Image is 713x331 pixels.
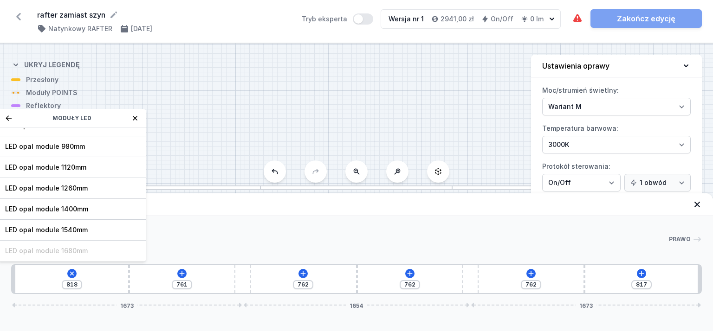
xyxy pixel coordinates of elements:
select: Protokół sterowania: [542,174,621,191]
select: Protokół sterowania: [624,174,691,191]
h4: Ustawienia oprawy [542,60,609,71]
span: 1654 [346,302,367,308]
select: Moc/strumień świetlny: [542,98,691,115]
button: Ustawienia oprawy [531,55,702,77]
button: Dodaj element [526,269,536,278]
span: Prawo [669,236,691,243]
span: LED opal module 1400mm [5,204,139,214]
label: Protokół sterowania: [542,159,691,191]
form: rafter zamiast szyn [37,9,291,20]
div: Wersja nr 1 [389,14,424,24]
input: Wymiar [mm] [65,281,79,288]
h4: 2941,00 zł [441,14,474,24]
button: Dodaj element [65,267,78,280]
input: Wymiar [mm] [524,281,538,288]
span: LED opal module 980mm [5,142,139,151]
input: Wymiar [mm] [402,281,417,288]
h4: [DATE] [131,24,152,33]
button: Dodaj element [298,269,308,278]
button: Wróć do listy kategorii [5,115,13,122]
label: Temperatura barwowa: [542,121,691,153]
label: Tryb eksperta [302,13,373,25]
input: Wymiar [mm] [175,281,189,288]
input: Wymiar [mm] [296,281,311,288]
span: LED opal module 1120mm [5,163,139,172]
span: LED opal module 1540mm [5,225,139,235]
span: LED opal module 1260mm [5,184,139,193]
button: Ukryj legendę [11,53,80,75]
button: Tryb eksperta [353,13,373,25]
h4: Ukryj legendę [24,60,80,70]
button: Wersja nr 12941,00 złOn/Off0 lm [381,9,561,29]
select: Temperatura barwowa: [542,136,691,153]
h4: 0 lm [530,14,544,24]
h4: On/Off [491,14,513,24]
label: Moc/strumień świetlny: [542,83,691,115]
h4: Natynkowy RAFTER [48,24,112,33]
button: Dodaj element [637,269,646,278]
button: Dodaj element [405,269,415,278]
input: Wymiar [mm] [634,281,649,288]
span: Moduły LED [52,115,91,122]
button: Dodaj element [177,269,187,278]
span: 1673 [117,302,137,308]
button: Zamknij okno [131,115,139,122]
button: Edytuj nazwę projektu [109,10,118,19]
span: 1673 [576,302,596,308]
